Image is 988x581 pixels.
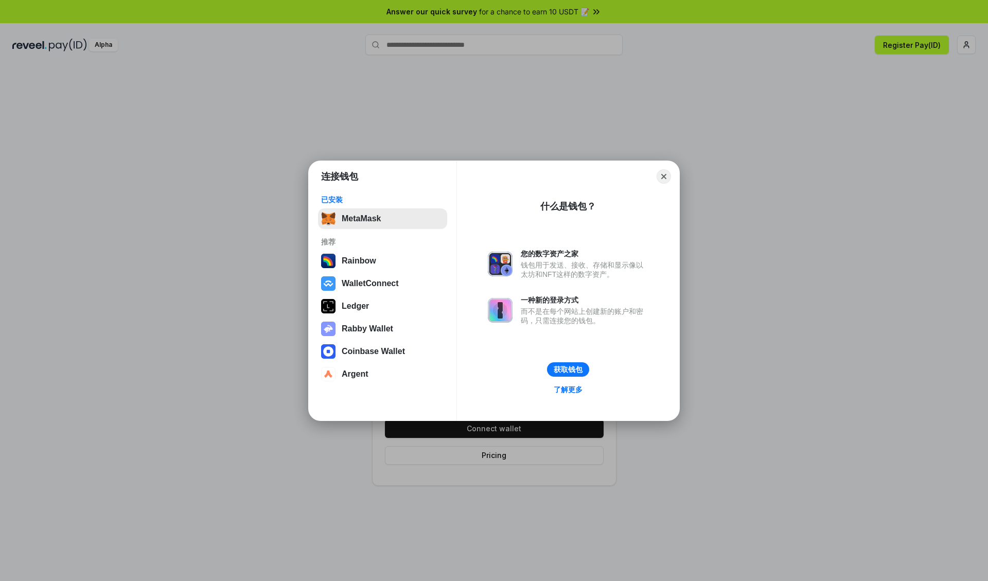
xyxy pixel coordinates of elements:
[321,344,336,359] img: svg+xml,%3Csvg%20width%3D%2228%22%20height%3D%2228%22%20viewBox%3D%220%200%2028%2028%22%20fill%3D...
[342,302,369,311] div: Ledger
[521,295,648,305] div: 一种新的登录方式
[321,212,336,226] img: svg+xml,%3Csvg%20fill%3D%22none%22%20height%3D%2233%22%20viewBox%3D%220%200%2035%2033%22%20width%...
[318,341,447,362] button: Coinbase Wallet
[521,307,648,325] div: 而不是在每个网站上创建新的账户和密码，只需连接您的钱包。
[321,195,444,204] div: 已安装
[554,365,583,374] div: 获取钱包
[488,252,513,276] img: svg+xml,%3Csvg%20xmlns%3D%22http%3A%2F%2Fwww.w3.org%2F2000%2Fsvg%22%20fill%3D%22none%22%20viewBox...
[321,170,358,183] h1: 连接钱包
[342,369,368,379] div: Argent
[342,214,381,223] div: MetaMask
[342,256,376,266] div: Rainbow
[342,279,399,288] div: WalletConnect
[521,260,648,279] div: 钱包用于发送、接收、存储和显示像以太坊和NFT这样的数字资产。
[321,299,336,313] img: svg+xml,%3Csvg%20xmlns%3D%22http%3A%2F%2Fwww.w3.org%2F2000%2Fsvg%22%20width%3D%2228%22%20height%3...
[318,208,447,229] button: MetaMask
[548,383,589,396] a: 了解更多
[657,169,671,184] button: Close
[321,237,444,247] div: 推荐
[318,319,447,339] button: Rabby Wallet
[318,251,447,271] button: Rainbow
[554,385,583,394] div: 了解更多
[342,347,405,356] div: Coinbase Wallet
[488,298,513,323] img: svg+xml,%3Csvg%20xmlns%3D%22http%3A%2F%2Fwww.w3.org%2F2000%2Fsvg%22%20fill%3D%22none%22%20viewBox...
[540,200,596,213] div: 什么是钱包？
[321,367,336,381] img: svg+xml,%3Csvg%20width%3D%2228%22%20height%3D%2228%22%20viewBox%3D%220%200%2028%2028%22%20fill%3D...
[521,249,648,258] div: 您的数字资产之家
[318,296,447,316] button: Ledger
[547,362,589,377] button: 获取钱包
[342,324,393,333] div: Rabby Wallet
[321,276,336,291] img: svg+xml,%3Csvg%20width%3D%2228%22%20height%3D%2228%22%20viewBox%3D%220%200%2028%2028%22%20fill%3D...
[321,322,336,336] img: svg+xml,%3Csvg%20xmlns%3D%22http%3A%2F%2Fwww.w3.org%2F2000%2Fsvg%22%20fill%3D%22none%22%20viewBox...
[318,364,447,384] button: Argent
[318,273,447,294] button: WalletConnect
[321,254,336,268] img: svg+xml,%3Csvg%20width%3D%22120%22%20height%3D%22120%22%20viewBox%3D%220%200%20120%20120%22%20fil...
